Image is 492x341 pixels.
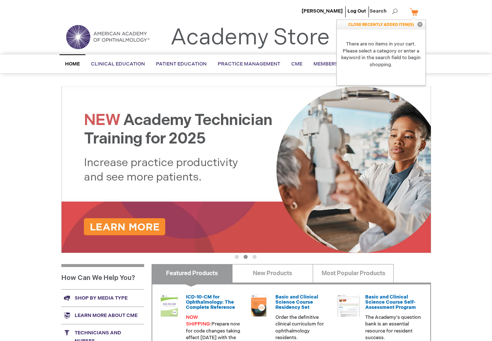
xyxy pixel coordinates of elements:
button: 2 of 3 [244,255,248,259]
img: 0120008u_42.png [158,294,180,317]
img: 02850963u_47.png [248,294,270,317]
a: Log Out [347,8,366,14]
span: Home [65,61,80,67]
span: Membership [313,61,347,67]
a: Learn more about CME [61,307,144,324]
a: [PERSON_NAME] [302,8,343,14]
strong: There are no items in your cart. Please select a category or enter a keyword in the search field ... [337,30,425,79]
a: Most Popular Products [313,264,394,283]
button: 3 of 3 [252,255,257,259]
a: Basic and Clinical Science Course Residency Set [275,294,318,311]
p: CLOSE RECENTLY ADDED ITEM(S) [337,20,425,30]
a: ICD-10-CM for Ophthalmology: The Complete Reference [186,294,235,311]
a: Featured Products [152,264,233,283]
button: 1 of 3 [235,255,239,259]
font: NOW SHIPPING: [186,314,211,327]
span: Patient Education [156,61,207,67]
span: CME [291,61,302,67]
a: Shop by media type [61,289,144,307]
h1: How Can We Help You? [61,264,144,289]
img: bcscself_20.jpg [337,294,360,317]
a: Basic and Clinical Science Course Self-Assessment Program [365,294,416,311]
a: New Products [232,264,313,283]
a: Academy Store [170,24,330,51]
span: Practice Management [218,61,280,67]
span: Clinical Education [91,61,145,67]
span: Search [370,4,398,18]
